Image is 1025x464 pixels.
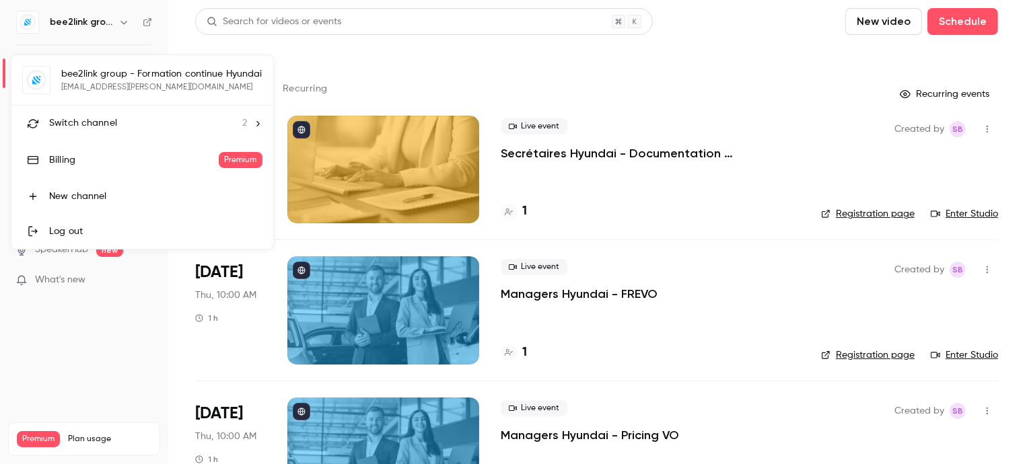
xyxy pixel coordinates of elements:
span: Switch channel [49,116,117,130]
div: New channel [49,190,262,203]
span: Premium [219,152,262,168]
div: Billing [49,153,219,167]
div: Log out [49,225,262,238]
span: 2 [243,116,248,130]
